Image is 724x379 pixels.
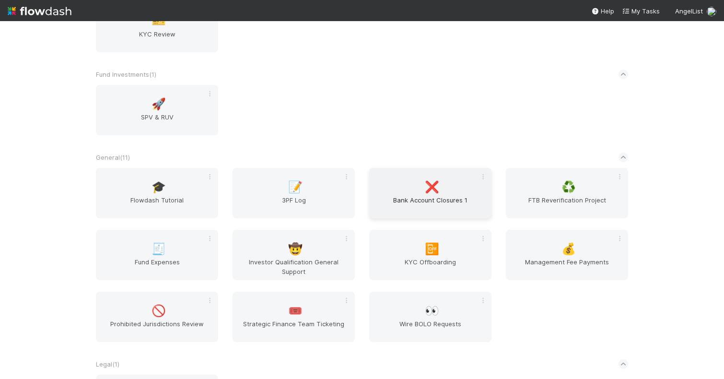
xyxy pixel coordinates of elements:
[506,230,628,280] a: 💰Management Fee Payments
[152,181,166,193] span: 🎓
[233,292,355,342] a: 🎟️Strategic Finance Team Ticketing
[236,195,351,214] span: 3PF Log
[373,257,488,276] span: KYC Offboarding
[425,243,439,255] span: 📴
[369,230,491,280] a: 📴KYC Offboarding
[425,305,439,317] span: 👀
[707,7,716,16] img: avatar_571adf04-33e8-4205-80f0-83f56503bf42.png
[510,257,624,276] span: Management Fee Payments
[152,243,166,255] span: 🧾
[288,305,303,317] span: 🎟️
[100,319,214,338] span: Prohibited Jurisdictions Review
[561,181,576,193] span: ♻️
[96,168,218,218] a: 🎓Flowdash Tutorial
[100,29,214,48] span: KYC Review
[96,2,218,52] a: 🎫KYC Review
[236,257,351,276] span: Investor Qualification General Support
[236,319,351,338] span: Strategic Finance Team Ticketing
[288,181,303,193] span: 📝
[96,230,218,280] a: 🧾Fund Expenses
[425,181,439,193] span: ❌
[675,7,703,15] span: AngelList
[233,168,355,218] a: 📝3PF Log
[100,257,214,276] span: Fund Expenses
[100,112,214,131] span: SPV & RUV
[96,71,156,78] span: Fund Investments ( 1 )
[152,15,166,27] span: 🎫
[561,243,576,255] span: 💰
[152,98,166,110] span: 🚀
[233,230,355,280] a: 🤠Investor Qualification General Support
[622,6,660,16] a: My Tasks
[152,305,166,317] span: 🚫
[288,243,303,255] span: 🤠
[622,7,660,15] span: My Tasks
[369,168,491,218] a: ❌Bank Account Closures 1
[96,85,218,135] a: 🚀SPV & RUV
[591,6,614,16] div: Help
[8,3,71,19] img: logo-inverted-e16ddd16eac7371096b0.svg
[506,168,628,218] a: ♻️FTB Reverification Project
[100,195,214,214] span: Flowdash Tutorial
[96,154,130,161] span: General ( 11 )
[96,292,218,342] a: 🚫Prohibited Jurisdictions Review
[373,319,488,338] span: Wire BOLO Requests
[510,195,624,214] span: FTB Reverification Project
[96,360,119,368] span: Legal ( 1 )
[373,195,488,214] span: Bank Account Closures 1
[369,292,491,342] a: 👀Wire BOLO Requests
